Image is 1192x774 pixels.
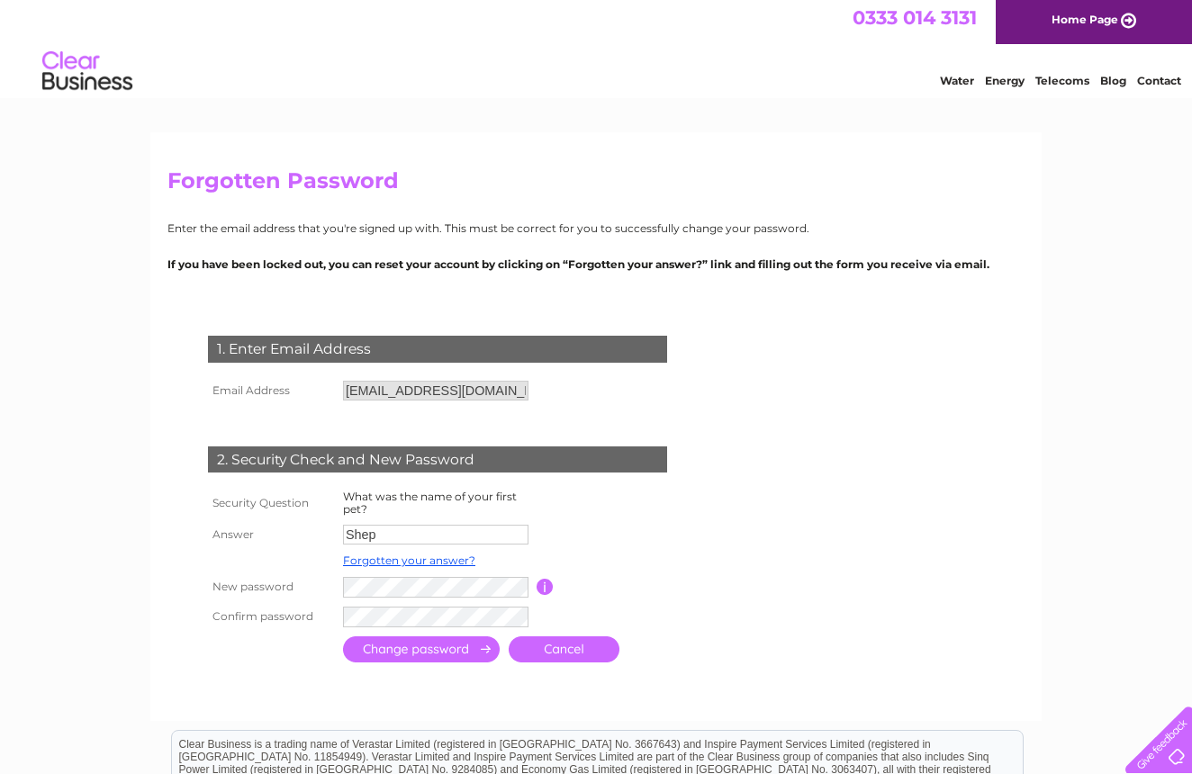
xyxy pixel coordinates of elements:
[167,256,1025,273] p: If you have been locked out, you can reset your account by clicking on “Forgotten your answer?” l...
[1100,76,1126,90] a: Blog
[203,602,339,632] th: Confirm password
[41,47,133,102] img: logo.png
[203,520,339,549] th: Answer
[985,76,1025,90] a: Energy
[172,10,1023,87] div: Clear Business is a trading name of Verastar Limited (registered in [GEOGRAPHIC_DATA] No. 3667643...
[167,168,1025,202] h2: Forgotten Password
[167,220,1025,237] p: Enter the email address that you're signed up with. This must be correct for you to successfully ...
[343,490,517,516] label: What was the name of your first pet?
[853,9,977,31] a: 0333 014 3131
[343,636,500,662] input: Submit
[203,572,339,602] th: New password
[537,579,554,595] input: Information
[343,553,475,567] a: Forgotten your answer?
[208,336,667,363] div: 1. Enter Email Address
[203,486,339,520] th: Security Question
[940,76,974,90] a: Water
[1137,76,1181,90] a: Contact
[509,636,619,662] a: Cancel
[208,446,667,473] div: 2. Security Check and New Password
[1035,76,1089,90] a: Telecoms
[203,376,339,405] th: Email Address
